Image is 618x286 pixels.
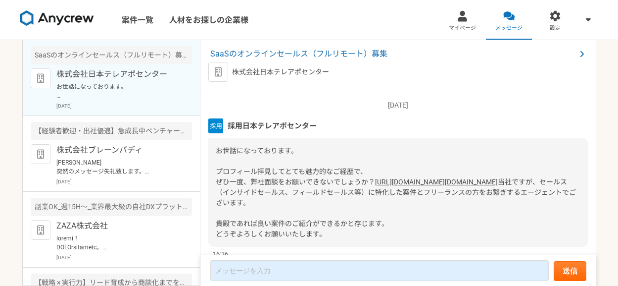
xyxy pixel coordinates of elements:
div: 副業OK_週15H〜_業界最大級の自社DXプラットフォームのコンサルティング営業 [31,198,192,216]
p: [DATE] [56,178,192,185]
div: SaaSのオンラインセールス（フルリモート）募集 [31,46,192,64]
img: 8DqYSo04kwAAAAASUVORK5CYII= [20,10,94,26]
img: default_org_logo-42cde973f59100197ec2c8e796e4974ac8490bb5b08a0eb061ff975e4574aa76.png [31,144,50,164]
img: default_org_logo-42cde973f59100197ec2c8e796e4974ac8490bb5b08a0eb061ff975e4574aa76.png [208,62,228,82]
span: お世話になっております。 プロフィール拝見してとても魅力的なご経歴で、 ぜひ一度、弊社面談をお願いできないでしょうか？ [216,147,375,186]
p: [DATE] [56,254,192,261]
span: SaaSのオンラインセールス（フルリモート）募集 [210,48,576,60]
span: マイページ [449,24,476,32]
a: [URL][DOMAIN_NAME][DOMAIN_NAME] [375,178,498,186]
p: [DATE] [208,100,588,111]
p: 株式会社ブレーンバディ [56,144,179,156]
p: ZAZA株式会社 [56,220,179,232]
img: unnamed.png [208,118,223,133]
span: 採用日本テレアポセンター [228,120,317,131]
img: default_org_logo-42cde973f59100197ec2c8e796e4974ac8490bb5b08a0eb061ff975e4574aa76.png [31,220,50,240]
span: 16:36 [213,249,228,259]
img: default_org_logo-42cde973f59100197ec2c8e796e4974ac8490bb5b08a0eb061ff975e4574aa76.png [31,68,50,88]
p: [DATE] [56,102,192,110]
button: 送信 [554,261,586,281]
p: お世話になっております。 プロフィール拝見してとても魅力的なご経歴で、 ぜひ一度、弊社面談をお願いできないでしょうか？ [URL][DOMAIN_NAME][DOMAIN_NAME] 当社ですが... [56,82,179,100]
span: メッセージ [495,24,523,32]
div: 【経験者歓迎・出社優遇】急成長中ベンチャー 法人向けインサイドセールス [31,122,192,140]
span: 設定 [550,24,561,32]
span: 当社ですが、セールス（インサイドセールス、フィールドセールス等）に特化した案件とフリーランスの方をお繋ぎするエージェントでございます。 貴殿であれば良い案件のご紹介ができるかと存じます。 どうぞ... [216,178,576,238]
p: 株式会社日本テレアポセンター [56,68,179,80]
p: [PERSON_NAME] 突然のメッセージ失礼致します。 株式会社ブレーンバディ採用担当の[PERSON_NAME]と申します。 今回ご経歴を拝見し、お客様のセールス支援業務にお力添えいただけ... [56,158,179,176]
p: 株式会社日本テレアポセンター [232,67,329,77]
p: loremi！ DOLOrsitametc。 adipiscingeli。 seddo・eiusmo、temporincid「utlabor」etdoloremagnaaliquaenimadm... [56,234,179,252]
